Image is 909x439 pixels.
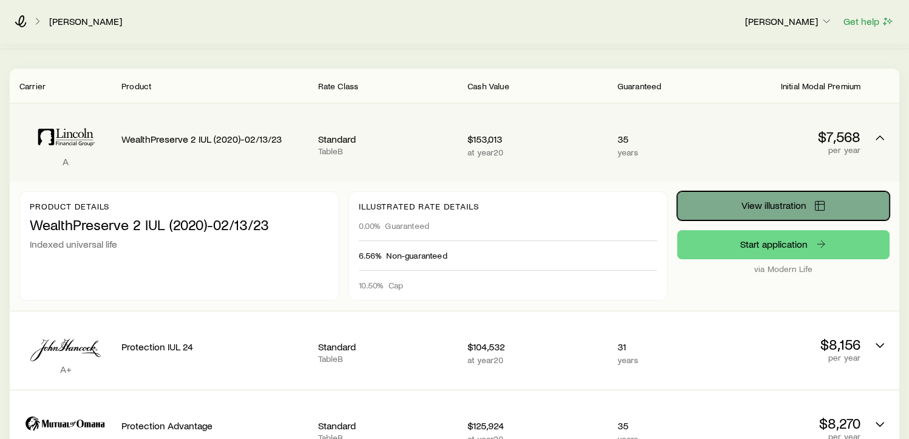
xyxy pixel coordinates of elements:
span: Cap [389,281,403,290]
p: Illustrated rate details [359,202,658,211]
p: $7,568 [720,128,860,145]
p: $8,270 [720,415,860,432]
button: Get help [843,15,894,29]
button: View illustration [677,191,890,220]
p: Product details [30,202,329,211]
p: 35 [618,420,711,432]
span: Initial Modal Premium [781,81,860,91]
p: WealthPreserve 2 IUL (2020)-02/13/23 [121,133,308,145]
p: Table B [318,354,458,364]
p: via Modern Life [677,264,890,274]
p: at year 20 [468,148,608,157]
span: Non-guaranteed [386,251,447,260]
span: 10.50% [359,281,384,290]
p: 31 [618,341,711,353]
span: 6.56% [359,251,382,260]
p: years [618,148,711,157]
p: A+ [19,363,112,375]
p: $125,924 [468,420,608,432]
span: Guaranteed [385,221,429,231]
p: Standard [318,420,458,432]
a: [PERSON_NAME] [49,16,123,27]
p: Protection Advantage [121,420,308,432]
p: at year 20 [468,355,608,365]
p: A [19,155,112,168]
p: $104,532 [468,341,608,353]
p: per year [720,353,860,362]
p: Indexed universal life [30,238,329,250]
p: WealthPreserve 2 IUL (2020)-02/13/23 [30,216,329,233]
p: per year [720,145,860,155]
p: $153,013 [468,133,608,145]
p: Protection IUL 24 [121,341,308,353]
span: Guaranteed [618,81,662,91]
p: Table B [318,146,458,156]
p: [PERSON_NAME] [745,15,832,27]
p: years [618,355,711,365]
a: Start application [677,230,890,259]
span: 0.00% [359,221,381,231]
span: Carrier [19,81,46,91]
p: $8,156 [720,336,860,353]
p: 35 [618,133,711,145]
span: Cash Value [468,81,509,91]
p: Standard [318,133,458,145]
button: [PERSON_NAME] [744,15,833,29]
span: View illustration [741,200,806,210]
span: Product [121,81,151,91]
span: Rate Class [318,81,358,91]
p: Standard [318,341,458,353]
